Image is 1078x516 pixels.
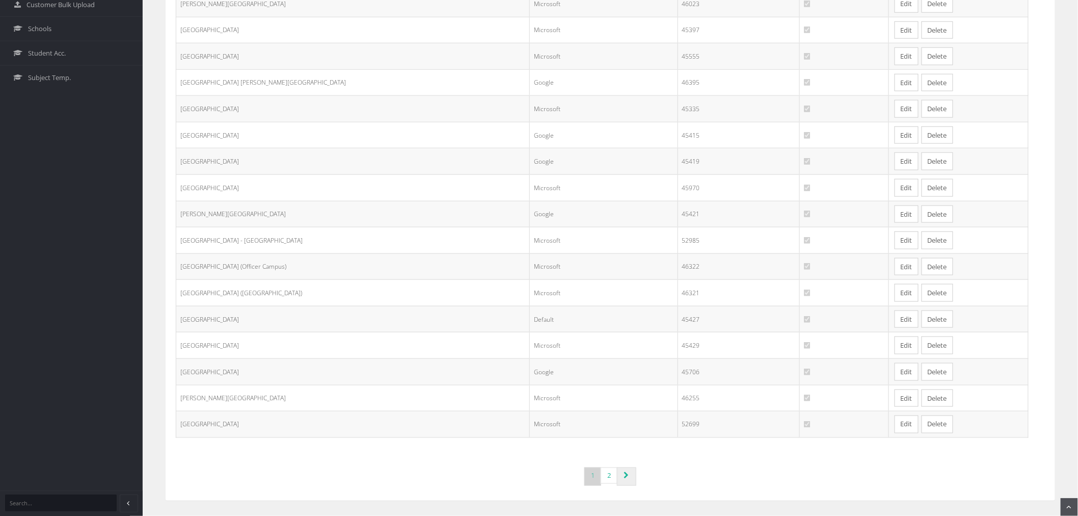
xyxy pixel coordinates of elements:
button: Delete [922,21,953,39]
span: Subject Temp. [28,73,71,83]
td: 52699 [678,411,800,438]
span: Student Acc. [28,48,66,58]
td: Google [530,69,678,96]
button: Delete [922,363,953,381]
a: Edit [895,416,919,433]
a: Edit [895,390,919,407]
td: 45706 [678,358,800,385]
a: Edit [895,205,919,223]
td: [GEOGRAPHIC_DATA] - [GEOGRAPHIC_DATA] [176,227,530,254]
td: Google [530,122,678,148]
td: [GEOGRAPHIC_DATA] [176,122,530,148]
td: [GEOGRAPHIC_DATA] [176,17,530,43]
td: 45397 [678,17,800,43]
button: Delete [922,231,953,249]
td: [GEOGRAPHIC_DATA] ([GEOGRAPHIC_DATA]) [176,280,530,306]
td: 45419 [678,148,800,175]
td: 45427 [678,306,800,332]
td: Google [530,201,678,227]
td: Microsoft [530,253,678,280]
a: Edit [895,311,919,328]
a: Edit [895,179,919,197]
button: Delete [922,258,953,276]
a: Edit [895,126,919,144]
td: [GEOGRAPHIC_DATA] [176,96,530,122]
a: 2 [601,468,617,484]
td: Microsoft [530,280,678,306]
td: Microsoft [530,385,678,411]
button: Delete [922,126,953,144]
span: Schools [28,24,51,34]
a: Edit [895,231,919,249]
a: Edit [895,258,919,276]
td: 46321 [678,280,800,306]
td: 45429 [678,332,800,359]
button: Delete [922,337,953,354]
a: Edit [895,47,919,65]
td: Microsoft [530,411,678,438]
a: Edit [895,337,919,354]
td: [GEOGRAPHIC_DATA] [176,43,530,70]
button: Delete [922,152,953,170]
a: Edit [895,74,919,92]
td: 45335 [678,96,800,122]
a: Edit [895,21,919,39]
td: [GEOGRAPHIC_DATA] [176,332,530,359]
button: Delete [922,390,953,407]
td: 45415 [678,122,800,148]
td: 46395 [678,69,800,96]
button: Delete [922,100,953,118]
td: Default [530,306,678,332]
td: [PERSON_NAME][GEOGRAPHIC_DATA] [176,201,530,227]
td: 52985 [678,227,800,254]
nav: Page navigation [584,458,636,501]
td: [PERSON_NAME][GEOGRAPHIC_DATA] [176,385,530,411]
td: 45555 [678,43,800,70]
td: [GEOGRAPHIC_DATA] (Officer Campus) [176,253,530,280]
td: [GEOGRAPHIC_DATA] [PERSON_NAME][GEOGRAPHIC_DATA] [176,69,530,96]
td: Microsoft [530,227,678,254]
td: [GEOGRAPHIC_DATA] [176,306,530,332]
td: [GEOGRAPHIC_DATA] [176,148,530,175]
input: Search... [5,495,117,511]
button: Delete [922,205,953,223]
td: 46255 [678,385,800,411]
td: Google [530,148,678,175]
td: [GEOGRAPHIC_DATA] [176,411,530,438]
td: [GEOGRAPHIC_DATA] [176,358,530,385]
td: Microsoft [530,332,678,359]
td: 45970 [678,175,800,201]
td: Microsoft [530,17,678,43]
td: 45421 [678,201,800,227]
td: Google [530,358,678,385]
button: Delete [922,47,953,65]
td: Microsoft [530,175,678,201]
a: 1 [584,468,601,486]
button: Delete [922,179,953,197]
button: Delete [922,74,953,92]
button: Delete [922,284,953,302]
td: Microsoft [530,96,678,122]
td: 46322 [678,253,800,280]
a: Edit [895,100,919,118]
button: Delete [922,311,953,328]
a: Edit [895,152,919,170]
td: Microsoft [530,43,678,70]
button: Delete [922,416,953,433]
a: Edit [895,284,919,302]
td: [GEOGRAPHIC_DATA] [176,175,530,201]
a: Edit [895,363,919,381]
